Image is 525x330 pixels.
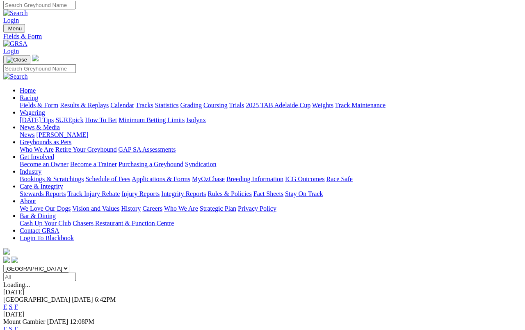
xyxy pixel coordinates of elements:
a: Become an Owner [20,161,68,168]
a: Who We Are [20,146,54,153]
span: [DATE] [72,296,93,303]
img: facebook.svg [3,257,10,263]
a: Who We Are [164,205,198,212]
span: Mount Gambier [3,318,46,325]
a: Login To Blackbook [20,234,74,241]
img: Close [7,57,27,63]
div: News & Media [20,131,522,139]
img: Search [3,73,28,80]
span: Loading... [3,281,30,288]
a: Integrity Reports [161,190,206,197]
a: Fields & Form [20,102,58,109]
a: S [9,303,13,310]
span: [GEOGRAPHIC_DATA] [3,296,70,303]
div: Get Involved [20,161,522,168]
a: SUREpick [55,116,83,123]
a: Syndication [185,161,216,168]
button: Toggle navigation [3,55,30,64]
a: Cash Up Your Club [20,220,71,227]
a: News & Media [20,124,60,131]
a: Login [3,48,19,55]
a: E [3,303,7,310]
a: Chasers Restaurant & Function Centre [73,220,174,227]
a: Grading [180,102,202,109]
div: Bar & Dining [20,220,522,227]
div: Wagering [20,116,522,124]
span: 6:42PM [95,296,116,303]
a: Coursing [203,102,228,109]
img: twitter.svg [11,257,18,263]
a: Vision and Values [72,205,119,212]
a: News [20,131,34,138]
a: About [20,198,36,205]
a: Care & Integrity [20,183,63,190]
img: logo-grsa-white.png [3,248,10,255]
img: Search [3,9,28,17]
div: [DATE] [3,289,522,296]
a: Bookings & Scratchings [20,175,84,182]
a: Purchasing a Greyhound [119,161,183,168]
a: Privacy Policy [238,205,276,212]
a: Greyhounds as Pets [20,139,71,146]
a: Become a Trainer [70,161,117,168]
span: 12:08PM [70,318,94,325]
div: Industry [20,175,522,183]
a: Breeding Information [226,175,283,182]
a: Careers [142,205,162,212]
a: Minimum Betting Limits [119,116,185,123]
div: About [20,205,522,212]
a: Retire Your Greyhound [55,146,117,153]
a: Injury Reports [121,190,160,197]
a: Rules & Policies [208,190,252,197]
a: How To Bet [85,116,117,123]
a: Results & Replays [60,102,109,109]
a: Applications & Forms [132,175,190,182]
div: Care & Integrity [20,190,522,198]
button: Toggle navigation [3,24,25,33]
a: Bar & Dining [20,212,56,219]
a: History [121,205,141,212]
img: logo-grsa-white.png [32,55,39,61]
a: Track Maintenance [335,102,386,109]
a: GAP SA Assessments [119,146,176,153]
a: Schedule of Fees [85,175,130,182]
a: Weights [312,102,333,109]
a: Industry [20,168,41,175]
input: Select date [3,273,76,281]
img: GRSA [3,40,27,48]
a: Calendar [110,102,134,109]
a: Login [3,17,19,24]
a: F [14,303,18,310]
a: MyOzChase [192,175,225,182]
span: Menu [8,25,22,32]
a: 2025 TAB Adelaide Cup [246,102,310,109]
a: [DATE] Tips [20,116,54,123]
a: Get Involved [20,153,54,160]
a: Fact Sheets [253,190,283,197]
a: Strategic Plan [200,205,236,212]
div: [DATE] [3,311,522,318]
a: Stewards Reports [20,190,66,197]
a: Track Injury Rebate [67,190,120,197]
a: Statistics [155,102,179,109]
div: Racing [20,102,522,109]
a: Fields & Form [3,33,522,40]
a: Trials [229,102,244,109]
a: Stay On Track [285,190,323,197]
a: [PERSON_NAME] [36,131,88,138]
a: Isolynx [186,116,206,123]
a: ICG Outcomes [285,175,324,182]
span: [DATE] [47,318,68,325]
input: Search [3,64,76,73]
a: Wagering [20,109,45,116]
input: Search [3,1,76,9]
a: Contact GRSA [20,227,59,234]
a: We Love Our Dogs [20,205,71,212]
a: Home [20,87,36,94]
a: Tracks [136,102,153,109]
a: Race Safe [326,175,352,182]
a: Racing [20,94,38,101]
div: Greyhounds as Pets [20,146,522,153]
